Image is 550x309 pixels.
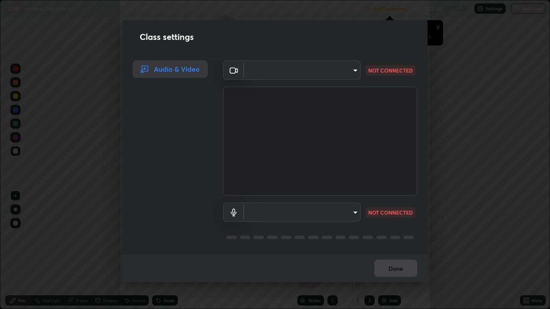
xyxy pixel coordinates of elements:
[133,61,208,78] div: Audio & Video
[368,209,413,216] p: NOT CONNECTED
[244,61,361,80] div: ​
[244,203,361,222] div: ​
[368,67,413,74] p: NOT CONNECTED
[140,30,194,43] h2: Class settings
